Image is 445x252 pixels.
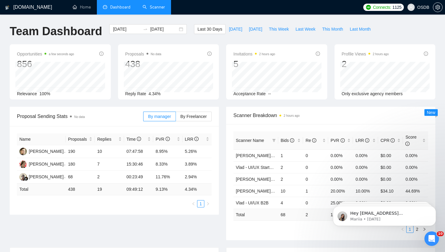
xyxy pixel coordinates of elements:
img: DA [19,148,27,155]
td: 7 [95,158,124,171]
a: [PERSON_NAME] - UI/UX Real Estate [236,177,309,182]
td: 1 [278,150,303,161]
span: Invitations [233,50,275,58]
input: Start date [113,26,140,32]
td: 20.00% [328,185,353,197]
td: 07:47:58 [124,145,153,158]
td: 19 [95,183,124,195]
span: Relevance [17,91,37,96]
span: info-circle [137,137,141,141]
td: 0 [303,173,328,185]
td: 10.00% [353,185,378,197]
span: 100% [39,91,50,96]
span: [DATE] [249,26,262,32]
span: PVR [156,137,170,142]
span: left [192,202,195,206]
button: left [190,200,197,207]
div: 2 [342,58,389,70]
span: swap-right [143,27,148,32]
td: 438 [66,183,95,195]
td: 0 [303,150,328,161]
button: [DATE] [226,24,246,34]
time: a few seconds ago [49,52,74,56]
span: 1125 [392,4,401,11]
td: 190 [66,145,95,158]
div: 856 [17,58,74,70]
span: Proposals [68,136,88,143]
a: setting [433,5,443,10]
span: Time [127,137,141,142]
img: MI [19,173,27,181]
td: 9.13 % [153,183,182,195]
span: By manager [148,114,171,119]
span: Proposals [125,50,161,58]
img: AK [19,160,27,168]
a: Vlad - UI/UX B2B [236,200,269,205]
span: No data [74,115,85,119]
td: 3.89% [183,158,212,171]
span: info-circle [207,52,212,56]
span: right [206,202,210,206]
span: Bids [281,138,294,143]
td: Total [233,209,278,220]
a: Vlad - UI/UX Startups [236,165,276,170]
button: Last Week [292,24,319,34]
span: This Month [322,26,343,32]
span: filter [272,139,276,142]
div: [PERSON_NAME] [29,173,64,180]
td: 180 [66,158,95,171]
td: 10 [95,145,124,158]
span: info-circle [405,142,410,146]
td: 0.00% [328,173,353,185]
span: LRR [355,138,369,143]
button: This Month [319,24,346,34]
td: 4 [278,197,303,209]
span: Re [305,138,316,143]
td: $0.00 [378,150,403,161]
span: -- [268,91,271,96]
td: 8.33% [153,158,182,171]
td: 2 [95,171,124,183]
span: info-circle [341,138,345,143]
span: info-circle [316,52,320,56]
span: info-circle [312,138,316,143]
td: 0.00% [353,150,378,161]
span: info-circle [166,137,170,141]
td: 68 [278,209,303,220]
time: 2 hours ago [373,52,389,56]
span: Acceptance Rate [233,91,266,96]
td: 09:49:12 [124,183,153,195]
img: upwork-logo.png [366,5,371,10]
iframe: Intercom live chat [424,231,439,246]
td: 0.00% [353,161,378,173]
td: 4.34 % [183,183,212,195]
span: to [143,27,148,32]
td: 44.69% [403,185,428,197]
td: 2 [278,161,303,173]
span: CPR [381,138,395,143]
span: Connects: [373,4,391,11]
th: Replies [95,133,124,145]
button: Last Month [346,24,374,34]
td: 68 [66,171,95,183]
span: 4.34% [149,91,161,96]
td: 0.00% [403,150,428,161]
span: New [427,110,435,115]
span: Only exclusive agency members [342,91,403,96]
td: 0.00% [353,173,378,185]
a: DA[PERSON_NAME] [19,149,64,153]
time: 2 hours ago [284,114,300,117]
td: 8.95% [153,145,182,158]
div: [PERSON_NAME] [29,161,64,167]
span: Profile Views [342,50,389,58]
span: Dashboard [110,5,130,10]
h1: Team Dashboard [10,24,102,39]
a: MI[PERSON_NAME] [19,174,64,179]
span: This Week [269,26,289,32]
span: Scanner Name [236,138,264,143]
span: Last 30 Days [197,26,222,32]
span: info-circle [194,137,199,141]
a: 1 [197,200,204,207]
span: info-circle [99,52,104,56]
